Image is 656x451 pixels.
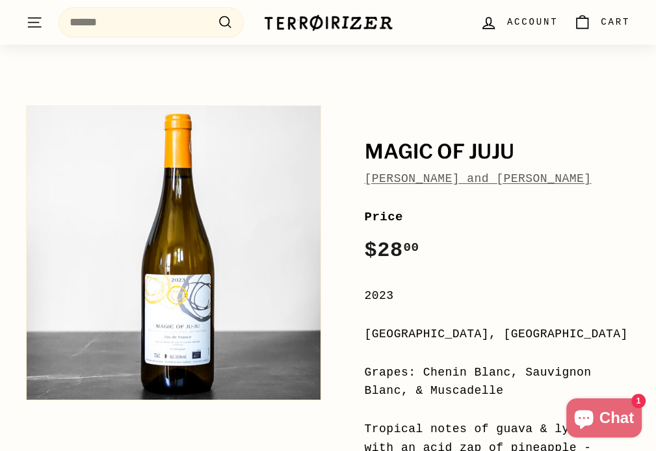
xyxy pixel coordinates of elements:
div: Grapes: Chenin Blanc, Sauvignon Blanc, & Muscadelle [365,363,631,401]
h1: Magic of Juju [365,141,631,163]
div: [GEOGRAPHIC_DATA], [GEOGRAPHIC_DATA] [365,325,631,344]
span: Account [507,15,558,29]
sup: 00 [403,240,419,255]
a: [PERSON_NAME] and [PERSON_NAME] [365,172,592,185]
div: 2023 [365,287,631,305]
label: Price [365,207,631,227]
inbox-online-store-chat: Shopify online store chat [562,398,646,441]
img: Magic of Juju [27,106,321,400]
span: Cart [601,15,630,29]
a: Cart [566,3,638,42]
span: $28 [365,238,419,263]
a: Account [472,3,566,42]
